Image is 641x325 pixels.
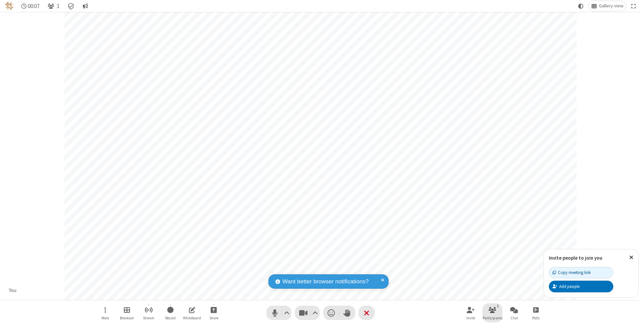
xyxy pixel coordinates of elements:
button: Start sharing [204,303,224,322]
button: Using system theme [576,1,586,11]
button: Invite participants (⌘+Shift+I) [461,303,481,322]
button: Send a reaction [323,306,339,320]
button: End or leave meeting [359,306,375,320]
button: Raise hand [339,306,355,320]
button: Close popover [624,249,638,266]
span: Invite [466,316,475,320]
span: Share [209,316,218,320]
button: Open poll [526,303,546,322]
img: QA Selenium DO NOT DELETE OR CHANGE [5,2,13,10]
span: Participants [483,316,502,320]
button: Open participant list [482,303,502,322]
div: You [7,287,19,294]
div: Meeting details Encryption enabled [65,1,77,11]
span: Stream [143,316,154,320]
span: Want better browser notifications? [282,277,369,286]
label: Invite people to join you [549,255,602,261]
button: Video setting [311,306,320,320]
button: Copy meeting link [549,267,613,278]
span: 1 [57,3,59,9]
button: Change layout [589,1,626,11]
span: Polls [532,316,540,320]
button: Stop video (⌘+Shift+V) [295,306,320,320]
div: Timer [19,1,42,11]
button: Add people [549,281,613,292]
span: Gallery view [599,3,623,9]
button: Open chat [504,303,524,322]
span: Record [165,316,176,320]
button: Start streaming [139,303,159,322]
button: Start recording [160,303,180,322]
button: Mute (⌘+Shift+A) [266,306,291,320]
button: Open participant list [45,1,62,11]
button: Open shared whiteboard [182,303,202,322]
span: Breakout [120,316,134,320]
button: Audio settings [282,306,291,320]
button: Fullscreen [629,1,639,11]
span: Whiteboard [183,316,201,320]
div: Copy meeting link [553,269,591,276]
span: 00:07 [28,3,39,9]
span: More [101,316,109,320]
div: 1 [495,303,501,309]
button: Open menu [95,303,115,322]
button: Conversation [80,1,90,11]
button: Manage Breakout Rooms [117,303,137,322]
span: Chat [510,316,518,320]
